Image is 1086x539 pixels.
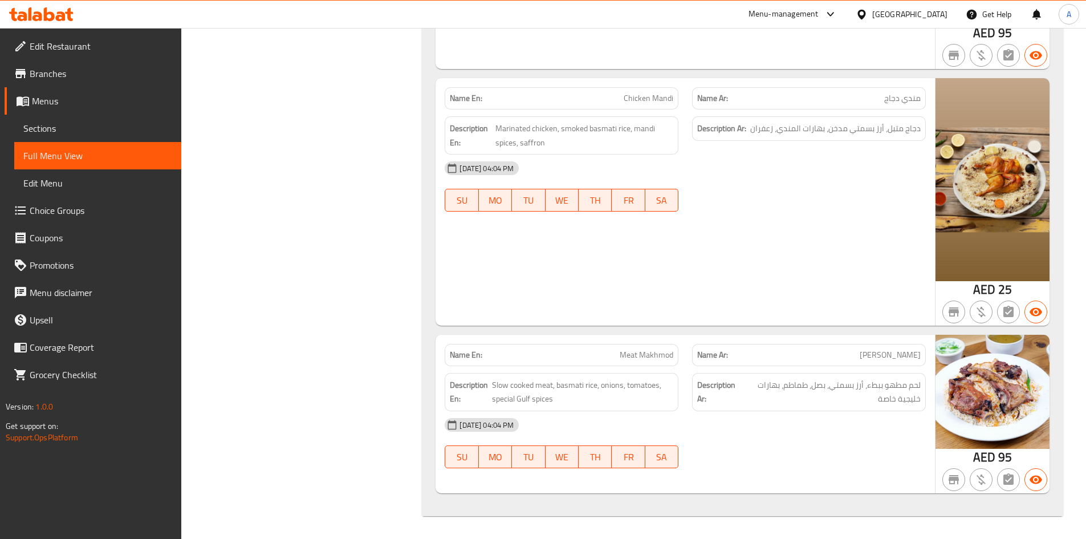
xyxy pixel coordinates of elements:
[942,301,965,323] button: Not branch specific item
[624,92,673,104] span: Chicken Mandi
[516,192,540,209] span: TU
[5,306,181,334] a: Upsell
[998,446,1012,468] span: 95
[495,121,674,149] span: Marinated chicken, smoked basmati rice, mandi spices, saffron
[697,349,728,361] strong: Name Ar:
[650,192,674,209] span: SA
[5,224,181,252] a: Coupons
[450,378,490,406] strong: Description En:
[6,399,34,414] span: Version:
[492,378,673,406] span: Slow cooked meat, basmati rice, onions, tomatoes, special Gulf spices
[14,142,181,169] a: Full Menu View
[583,192,607,209] span: TH
[616,449,640,465] span: FR
[550,449,574,465] span: WE
[970,44,993,67] button: Purchased item
[30,368,172,382] span: Grocery Checklist
[697,378,739,406] strong: Description Ar:
[30,231,172,245] span: Coupons
[1024,468,1047,491] button: Available
[6,430,78,445] a: Support.OpsPlatform
[30,39,172,53] span: Edit Restaurant
[1067,8,1071,21] span: A
[860,349,921,361] span: [PERSON_NAME]
[942,44,965,67] button: Not branch specific item
[973,446,995,468] span: AED
[512,445,545,468] button: TU
[935,335,1050,449] img: %D9%85%D8%AE%D9%85%D9%88%D8%AF_%D9%84%D8%AD%D9%85_95638955093579388746.jpeg
[5,87,181,115] a: Menus
[14,169,181,197] a: Edit Menu
[546,189,579,212] button: WE
[970,301,993,323] button: Purchased item
[5,33,181,60] a: Edit Restaurant
[450,449,474,465] span: SU
[645,189,678,212] button: SA
[612,445,645,468] button: FR
[30,67,172,80] span: Branches
[616,192,640,209] span: FR
[973,278,995,301] span: AED
[583,449,607,465] span: TH
[749,7,819,21] div: Menu-management
[23,149,172,163] span: Full Menu View
[697,92,728,104] strong: Name Ar:
[30,258,172,272] span: Promotions
[23,121,172,135] span: Sections
[997,301,1020,323] button: Not has choices
[6,419,58,433] span: Get support on:
[512,189,545,212] button: TU
[970,468,993,491] button: Purchased item
[483,449,507,465] span: MO
[5,334,181,361] a: Coverage Report
[445,445,478,468] button: SU
[450,121,493,149] strong: Description En:
[742,378,921,406] span: لحم مطهو ببطء، أرز بسمتي، بصل، طماطم، بهارات خليجية خاصة
[884,92,921,104] span: مندي دجاج
[30,204,172,217] span: Choice Groups
[650,449,674,465] span: SA
[30,341,172,354] span: Coverage Report
[450,349,482,361] strong: Name En:
[645,445,678,468] button: SA
[872,8,947,21] div: [GEOGRAPHIC_DATA]
[935,78,1050,281] img: %D9%85%D9%86%D8%AF%D9%8A_%D8%AF%D8%AC%D8%A7%D8%AC_25638955093592008375.jpeg
[14,115,181,142] a: Sections
[32,94,172,108] span: Menus
[1024,44,1047,67] button: Available
[5,361,181,388] a: Grocery Checklist
[445,189,478,212] button: SU
[750,121,921,136] span: دجاج متبل، أرز بسمتي مدخن، بهارات المندي، زعفران
[997,468,1020,491] button: Not has choices
[697,121,746,136] strong: Description Ar:
[998,278,1012,301] span: 25
[612,189,645,212] button: FR
[23,176,172,190] span: Edit Menu
[546,445,579,468] button: WE
[5,197,181,224] a: Choice Groups
[455,163,518,174] span: [DATE] 04:04 PM
[1024,301,1047,323] button: Available
[942,468,965,491] button: Not branch specific item
[998,22,1012,44] span: 95
[479,189,512,212] button: MO
[30,313,172,327] span: Upsell
[483,192,507,209] span: MO
[620,349,673,361] span: Meat Makhmod
[450,192,474,209] span: SU
[30,286,172,299] span: Menu disclaimer
[516,449,540,465] span: TU
[479,445,512,468] button: MO
[35,399,53,414] span: 1.0.0
[973,22,995,44] span: AED
[579,445,612,468] button: TH
[5,279,181,306] a: Menu disclaimer
[5,60,181,87] a: Branches
[579,189,612,212] button: TH
[450,92,482,104] strong: Name En:
[455,420,518,431] span: [DATE] 04:04 PM
[550,192,574,209] span: WE
[997,44,1020,67] button: Not has choices
[5,252,181,279] a: Promotions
